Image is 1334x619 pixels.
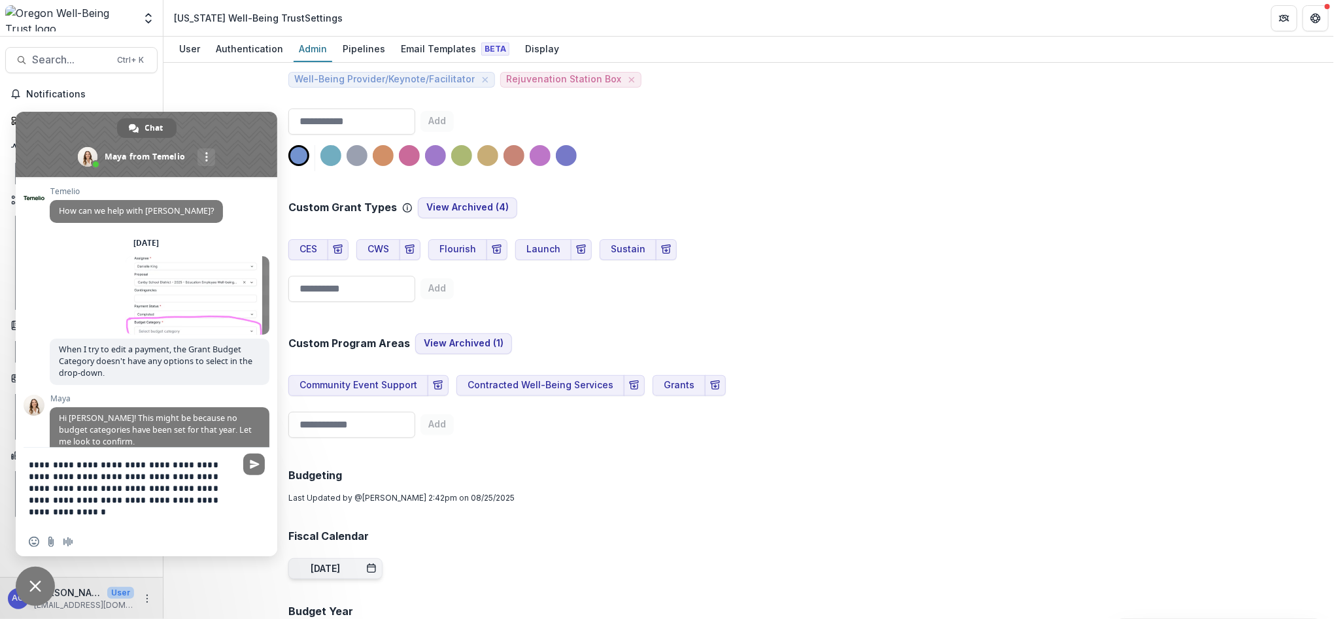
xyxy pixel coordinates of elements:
button: Archive Grant Type [487,239,507,260]
div: [US_STATE] Well-Being Trust Settings [174,11,343,25]
img: Oregon Well-Being Trust logo [5,5,134,31]
div: [DATE] [311,563,340,575]
button: Partners [1271,5,1297,31]
span: Rejuvenation Station Box [506,74,621,85]
span: Well-Being Provider/Keynote/Facilitator [294,74,475,85]
span: Audio message [63,537,73,547]
h2: Budget Year [288,605,1209,618]
button: close [625,73,638,86]
p: [PERSON_NAME] [34,586,102,599]
button: Notifications [5,84,158,105]
p: [EMAIL_ADDRESS][DOMAIN_NAME] [34,599,134,611]
div: Display [520,39,564,58]
button: Archive Program Area [705,375,726,396]
div: Ctrl + K [114,53,146,67]
button: Open Documents [5,315,158,336]
button: CWS [356,239,400,260]
button: Archive Program Area [428,375,449,396]
a: Display [520,37,564,62]
div: Email Templates [396,39,515,58]
span: Beta [481,42,509,56]
a: Dashboard [5,110,158,131]
a: Chat [117,118,177,138]
button: Launch [515,239,572,260]
h2: Custom Program Areas [288,337,410,350]
span: Hi [PERSON_NAME]! This might be because no budget categories have been set for that year. Let me ... [59,412,252,447]
button: Open Activity [5,137,158,158]
button: close [479,73,492,86]
p: Last Updated by @ [PERSON_NAME] 2:42pm on 08/25/2025 [288,492,1209,504]
button: Flourish [428,239,487,260]
span: When I try to edit a payment, the Grant Budget Category doesn't have any options to select in the... [59,344,252,378]
button: Open Contacts [5,368,158,389]
button: Archive Grant Type [400,239,420,260]
button: More [139,591,155,607]
button: Open entity switcher [139,5,158,31]
div: [DATE] [134,239,160,247]
button: View Archived (4) [418,197,517,218]
button: Community Event Support [288,375,428,396]
button: Search... [5,47,158,73]
a: Authentication [211,37,288,62]
button: Contracted Well-Being Services [456,375,624,396]
h2: Custom Grant Types [288,201,397,214]
a: Pipelines [337,37,390,62]
button: CES [288,239,328,260]
p: User [107,587,134,599]
button: Archive Grant Type [656,239,677,260]
button: Sustain [600,239,657,260]
div: User [174,39,205,58]
span: Temelio [50,187,223,196]
button: Archive Grant Type [328,239,349,260]
span: Notifications [26,89,152,100]
button: Get Help [1303,5,1329,31]
span: Search... [32,54,109,66]
nav: breadcrumb [169,8,348,27]
textarea: Compose your message... [29,448,238,527]
h2: Budgeting [288,469,1209,482]
button: Open Data & Reporting [5,445,158,466]
h2: Fiscal Calendar [288,530,1209,543]
a: Admin [294,37,332,62]
a: User [174,37,205,62]
span: Insert an emoji [29,537,39,547]
span: Send a file [46,537,56,547]
button: Open Workflows [5,190,158,210]
button: Archive Program Area [624,375,645,396]
button: Archive Grant Type [571,239,592,260]
span: How can we help with [PERSON_NAME]? [59,205,214,216]
button: Add [420,278,454,299]
span: Send [243,454,265,475]
button: Grants [653,375,706,396]
div: Pipelines [337,39,390,58]
button: View Archived (1) [415,333,512,354]
a: Email Templates Beta [396,37,515,62]
button: Add [420,414,454,435]
div: Authentication [211,39,288,58]
div: Asta Garmon [12,594,25,603]
a: Close chat [16,567,55,606]
div: Admin [294,39,332,58]
span: Chat [145,118,163,138]
button: Add [420,111,454,132]
span: Maya [50,394,269,403]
